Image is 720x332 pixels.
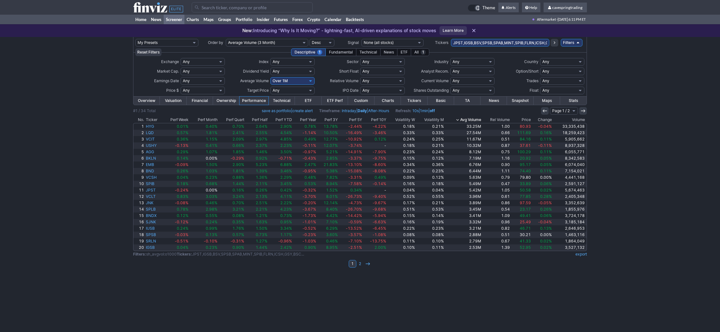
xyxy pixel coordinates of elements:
a: 0.75 [482,149,511,155]
a: 0.25% [416,136,445,142]
span: -7.90% [373,149,386,154]
a: 8,342,583 [553,155,587,162]
span: 1.85% [232,149,244,154]
span: 0.29% [177,149,189,154]
a: Screener [164,15,184,24]
a: -8.08% [363,168,387,174]
a: USHY [145,142,163,149]
span: 111.69 [517,130,531,135]
a: 5 [133,149,145,155]
a: 1.39% [245,168,268,174]
span: 0.01% [177,124,189,129]
span: 0.16% [540,130,552,135]
span: 1.81% [206,130,217,135]
a: BKLN [145,155,163,162]
a: save as portfolio [262,108,291,113]
a: -7.90% [363,149,387,155]
span: 0.26% [177,169,189,173]
a: 0.87 [482,142,511,149]
span: 13.78% [324,124,338,129]
a: - [363,142,387,149]
a: 2.55% [245,130,268,136]
a: 9 [133,174,145,181]
button: Reset Filters [135,48,161,56]
a: -0.04% [532,123,553,130]
a: 5.21% [317,149,339,155]
a: 6.88% [268,162,293,168]
a: Technical [268,97,295,105]
span: -8.08% [373,169,386,173]
a: 1 [133,123,145,130]
a: Charts [374,97,401,105]
span: -10.92% [346,137,362,141]
a: 7,154,021 [553,168,587,174]
a: 0.92% [245,155,268,162]
a: Futures [272,15,290,24]
span: 80.93 [520,124,531,129]
a: 2.64% [245,123,268,130]
span: -13.10% [346,162,362,167]
a: 12.77% [317,136,339,142]
a: 0.33% [416,130,445,136]
span: 1.50% [206,162,217,167]
a: HYG [145,123,163,130]
a: -0.13% [163,142,189,149]
span: cavespringtrading [552,5,582,10]
span: 2.09% [232,137,244,141]
span: 2.37% [256,143,267,148]
a: Stats [560,97,587,105]
span: 2.90% [280,124,292,129]
a: -14.91% [339,149,363,155]
a: AGG [145,149,163,155]
a: 0.24% [387,136,416,142]
a: 37.61 [511,142,531,149]
a: Maps [201,15,216,24]
a: cavespringtrading [544,3,587,13]
a: 0.57% [163,130,189,136]
a: Help [522,3,540,13]
span: 6.88% [280,162,292,167]
span: 0.11% [540,169,552,173]
a: 2.85% [317,155,339,162]
span: 5.23% [256,162,267,167]
span: -0.29% [231,156,244,161]
span: 2.64% [256,124,267,129]
span: 20.92 [520,156,531,161]
a: 0.24% [416,149,445,155]
a: 12.07% [317,142,339,149]
a: Performance [239,97,268,105]
a: 20.92 [511,155,531,162]
span: 0.11% [540,137,552,141]
span: -2.44% [348,124,362,129]
span: -3.46% [373,130,386,135]
a: 2.09% [218,136,245,142]
span: | [262,108,313,114]
a: 0.79 [482,174,511,181]
a: VCSH [145,174,163,181]
a: 7.19M [445,155,482,162]
a: 1.46% [245,149,268,155]
a: -0.43% [293,155,317,162]
a: -3.74% [339,142,363,149]
a: 0.41% [189,142,218,149]
a: 80.93 [511,123,531,130]
a: 0.26% [163,168,189,174]
span: -14.91% [346,149,362,154]
span: 0.14% [177,156,189,161]
a: ETF Perf [322,97,348,105]
a: 6.44M [445,168,482,174]
span: -16.49% [346,130,362,135]
span: 74.40 [520,169,531,173]
a: 1.85% [218,149,245,155]
span: 3.50% [280,149,292,154]
a: 0.78% [293,123,317,130]
span: -0.95% [303,169,316,173]
a: 4.54% [268,130,293,136]
span: 2.55% [256,130,267,135]
span: 0.70% [232,124,244,129]
a: -0.95% [293,168,317,174]
a: Custom [348,97,374,105]
a: 2.90% [268,123,293,130]
div: News [380,48,397,56]
span: 4.54% [280,130,292,135]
